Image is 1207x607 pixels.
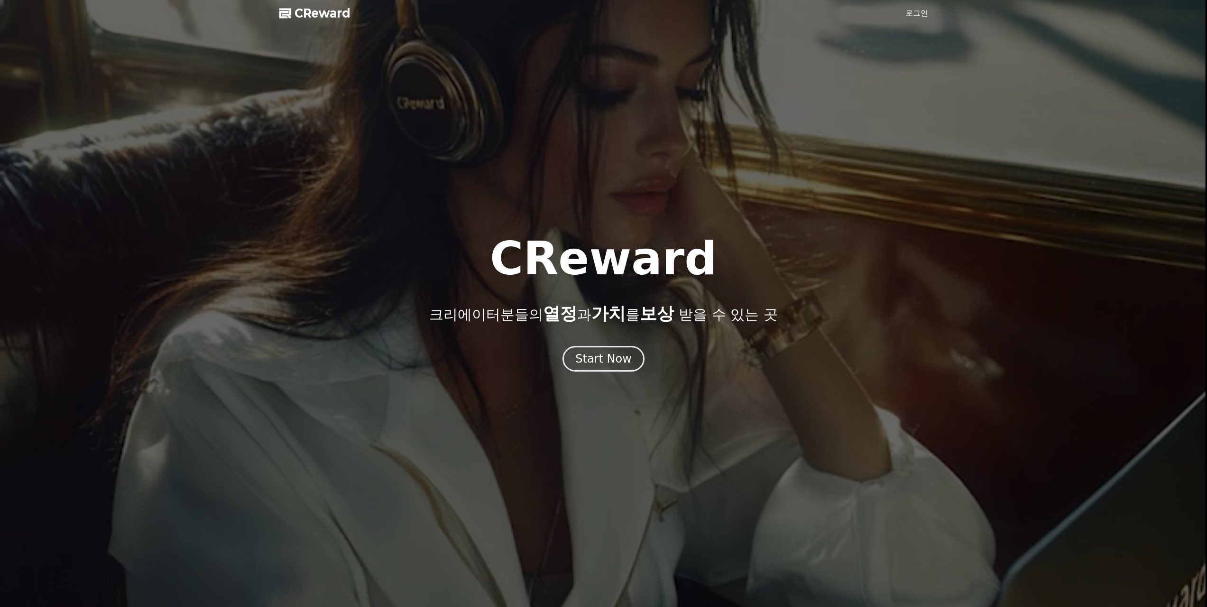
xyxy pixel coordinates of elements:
span: 열정 [543,304,577,323]
h1: CReward [490,236,717,281]
span: CReward [295,6,350,21]
span: 보상 [640,304,674,323]
a: CReward [279,6,350,21]
a: 로그인 [905,8,928,19]
button: Start Now [562,346,645,372]
span: 가치 [591,304,626,323]
p: 크리에이터분들의 과 를 받을 수 있는 곳 [429,304,777,323]
div: Start Now [575,351,632,366]
a: Start Now [562,355,645,364]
